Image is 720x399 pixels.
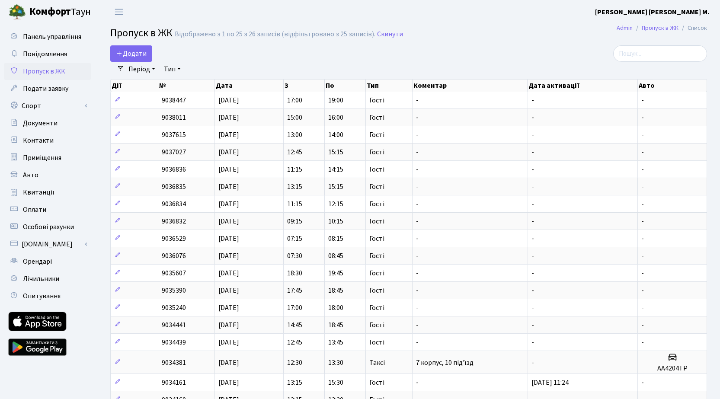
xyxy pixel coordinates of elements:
[328,303,343,313] span: 18:00
[4,97,91,115] a: Спорт
[641,303,644,313] span: -
[641,251,644,261] span: -
[23,136,54,145] span: Контакти
[641,338,644,347] span: -
[287,147,302,157] span: 12:45
[531,268,534,278] span: -
[416,378,419,387] span: -
[638,80,707,92] th: Авто
[162,217,186,226] span: 9036832
[595,7,710,17] b: [PERSON_NAME] [PERSON_NAME] М.
[287,378,302,387] span: 13:15
[328,320,343,330] span: 18:45
[162,378,186,387] span: 9034161
[162,286,186,295] span: 9035390
[641,199,644,209] span: -
[328,251,343,261] span: 08:45
[4,63,91,80] a: Пропуск в ЖК
[160,62,184,77] a: Тип
[162,268,186,278] span: 9035607
[287,165,302,174] span: 11:15
[642,23,678,32] a: Пропуск в ЖК
[23,205,46,214] span: Оплати
[416,358,474,367] span: 7 корпус, 10 під'їзд
[218,147,239,157] span: [DATE]
[416,165,419,174] span: -
[641,286,644,295] span: -
[641,147,644,157] span: -
[4,28,91,45] a: Панель управління
[218,217,239,226] span: [DATE]
[162,234,186,243] span: 9036529
[218,251,239,261] span: [DATE]
[218,286,239,295] span: [DATE]
[369,379,384,386] span: Гості
[369,114,384,121] span: Гості
[328,338,343,347] span: 13:45
[111,80,158,92] th: Дії
[23,291,61,301] span: Опитування
[328,286,343,295] span: 18:45
[287,234,302,243] span: 07:15
[369,235,384,242] span: Гості
[175,30,375,38] div: Відображено з 1 по 25 з 26 записів (відфільтровано з 25 записів).
[110,26,173,41] span: Пропуск в ЖК
[531,147,534,157] span: -
[162,96,186,105] span: 9038447
[325,80,366,92] th: По
[328,234,343,243] span: 08:15
[328,113,343,122] span: 16:00
[23,153,61,163] span: Приміщення
[287,217,302,226] span: 09:15
[641,217,644,226] span: -
[369,149,384,156] span: Гості
[328,358,343,367] span: 13:30
[218,378,239,387] span: [DATE]
[416,182,419,192] span: -
[369,183,384,190] span: Гості
[4,287,91,305] a: Опитування
[218,338,239,347] span: [DATE]
[287,338,302,347] span: 12:45
[369,166,384,173] span: Гості
[328,96,343,105] span: 19:00
[287,130,302,140] span: 13:00
[328,147,343,157] span: 15:15
[531,286,534,295] span: -
[617,23,633,32] a: Admin
[218,234,239,243] span: [DATE]
[23,49,67,59] span: Повідомлення
[23,32,81,41] span: Панель управління
[162,147,186,157] span: 9037027
[678,23,707,33] li: Список
[218,182,239,192] span: [DATE]
[158,80,215,92] th: №
[416,320,419,330] span: -
[4,115,91,132] a: Документи
[416,268,419,278] span: -
[416,217,419,226] span: -
[416,147,419,157] span: -
[416,251,419,261] span: -
[369,131,384,138] span: Гості
[641,234,644,243] span: -
[29,5,71,19] b: Комфорт
[23,84,68,93] span: Подати заявку
[287,320,302,330] span: 14:45
[162,113,186,122] span: 9038011
[4,149,91,166] a: Приміщення
[162,182,186,192] span: 9036835
[4,253,91,270] a: Орендарі
[416,338,419,347] span: -
[9,3,26,21] img: logo.png
[641,268,644,278] span: -
[604,19,720,37] nav: breadcrumb
[369,304,384,311] span: Гості
[416,113,419,122] span: -
[613,45,707,62] input: Пошук...
[23,274,59,284] span: Лічильники
[531,113,534,122] span: -
[29,5,91,19] span: Таун
[23,118,58,128] span: Документи
[416,303,419,313] span: -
